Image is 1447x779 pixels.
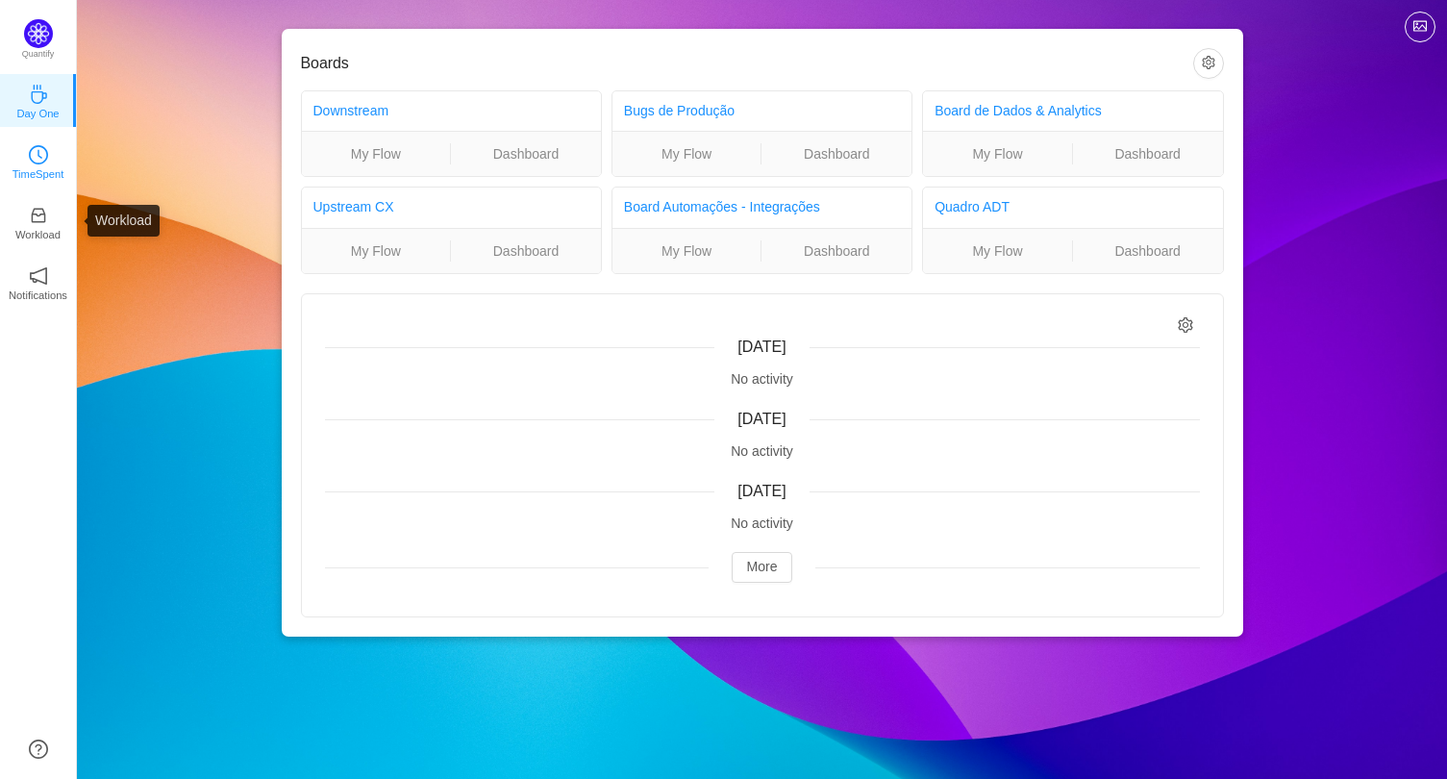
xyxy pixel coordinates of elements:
p: TimeSpent [12,165,64,183]
div: No activity [325,369,1200,389]
i: icon: setting [1178,317,1194,334]
a: icon: question-circle [29,740,48,759]
i: icon: inbox [29,206,48,225]
a: Dashboard [1073,240,1223,262]
a: icon: notificationNotifications [29,272,48,291]
p: Quantify [22,48,55,62]
a: My Flow [923,240,1072,262]
i: icon: notification [29,266,48,286]
a: Dashboard [761,143,911,164]
a: Dashboard [1073,143,1223,164]
a: Quadro ADT [935,199,1010,214]
img: Quantify [24,19,53,48]
p: Notifications [9,287,67,304]
a: My Flow [302,240,451,262]
div: No activity [325,441,1200,462]
h3: Boards [301,54,1193,73]
a: Dashboard [451,143,601,164]
a: Downstream [313,103,389,118]
a: Bugs de Produção [624,103,735,118]
a: My Flow [923,143,1072,164]
p: Workload [15,226,61,243]
button: icon: picture [1405,12,1435,42]
a: icon: coffeeDay One [29,90,48,110]
div: No activity [325,514,1200,534]
a: Upstream CX [313,199,394,214]
a: Board de Dados & Analytics [935,103,1102,118]
p: Day One [16,105,59,122]
a: My Flow [612,143,761,164]
a: icon: inboxWorkload [29,212,48,231]
span: [DATE] [737,339,786,355]
a: My Flow [612,240,761,262]
a: Dashboard [451,240,601,262]
i: icon: clock-circle [29,145,48,164]
span: [DATE] [737,411,786,427]
a: My Flow [302,143,451,164]
span: [DATE] [737,483,786,499]
a: icon: clock-circleTimeSpent [29,151,48,170]
a: Board Automações - Integrações [624,199,820,214]
a: Dashboard [761,240,911,262]
button: More [732,552,793,583]
i: icon: coffee [29,85,48,104]
button: icon: setting [1193,48,1224,79]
